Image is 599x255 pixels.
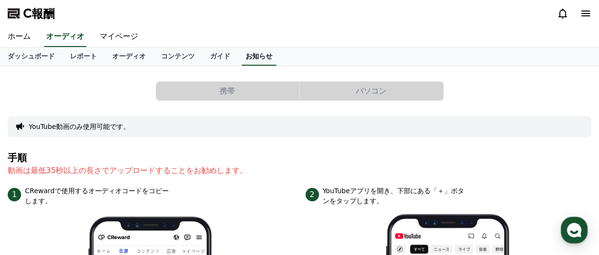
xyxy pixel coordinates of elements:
[156,81,299,101] button: 携帯
[105,47,153,66] a: オーディオ
[24,190,42,197] span: ホーム
[153,47,202,66] a: コンテンツ
[220,86,235,95] font: 携帯
[210,52,230,60] font: ガイド
[100,32,138,41] font: マイページ
[246,52,272,60] font: お知らせ
[242,47,276,66] a: お知らせ
[356,86,387,95] font: パソコン
[156,81,300,101] a: 携帯
[112,52,146,60] font: オーディオ
[44,27,86,47] a: オーディオ
[70,52,97,60] font: レポート
[63,175,124,199] a: チャット
[300,81,443,101] button: パソコン
[8,6,55,21] a: C報酬
[309,190,314,199] font: 2
[23,7,55,20] font: C報酬
[46,32,84,41] font: オーディオ
[148,190,160,197] span: 設定
[300,81,444,101] a: パソコン
[82,190,105,198] span: チャット
[8,52,55,60] font: ダッシュボード
[124,175,184,199] a: 設定
[202,47,238,66] a: ガイド
[8,152,27,163] font: 手順
[92,27,146,47] a: マイページ
[8,32,31,41] font: ホーム
[29,123,130,130] font: YouTube動画のみ使用可能です。
[8,166,247,175] font: 動画は最低35秒以上の長さでアップロードすることをお勧めします。
[323,187,464,205] font: YouTubeアプリを開き、下部にある「＋」ボタンをタップします。
[3,175,63,199] a: ホーム
[25,187,169,205] font: CRewardで使用するオーディオコードをコピーします。
[62,47,105,66] a: レポート
[161,52,195,60] font: コンテンツ
[12,190,17,199] font: 1
[29,122,130,131] button: YouTube動画のみ使用可能です。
